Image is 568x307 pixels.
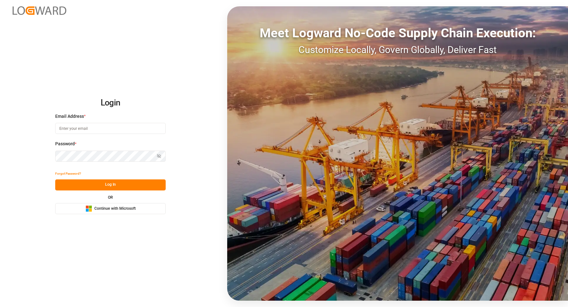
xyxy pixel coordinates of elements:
[94,206,136,212] span: Continue with Microsoft
[227,43,568,57] div: Customize Locally, Govern Globally, Deliver Fast
[55,179,166,190] button: Log In
[55,123,166,134] input: Enter your email
[55,141,75,147] span: Password
[55,168,81,179] button: Forgot Password?
[108,196,113,199] small: OR
[13,6,66,15] img: Logward_new_orange.png
[55,203,166,214] button: Continue with Microsoft
[55,113,84,120] span: Email Address
[55,93,166,113] h2: Login
[227,24,568,43] div: Meet Logward No-Code Supply Chain Execution:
